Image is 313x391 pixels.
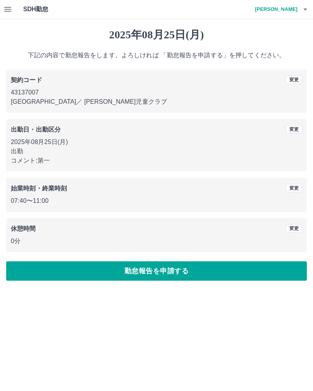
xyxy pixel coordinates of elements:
[286,224,302,233] button: 変更
[11,126,61,133] b: 出勤日・出勤区分
[11,77,42,83] b: 契約コード
[11,225,36,232] b: 休憩時間
[286,184,302,192] button: 変更
[11,147,302,156] p: 出勤
[11,196,302,206] p: 07:40 〜 11:00
[11,237,302,246] p: 0分
[11,97,302,106] p: [GEOGRAPHIC_DATA] ／ [PERSON_NAME]児童クラブ
[11,137,302,147] p: 2025年08月25日(月)
[6,261,307,281] button: 勤怠報告を申請する
[11,88,302,97] p: 43137007
[286,125,302,134] button: 変更
[11,156,302,165] p: コメント: 第一
[6,28,307,41] h1: 2025年08月25日(月)
[11,185,67,192] b: 始業時刻・終業時刻
[286,75,302,84] button: 変更
[6,51,307,60] p: 下記の内容で勤怠報告をします。よろしければ 「勤怠報告を申請する」を押してください。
